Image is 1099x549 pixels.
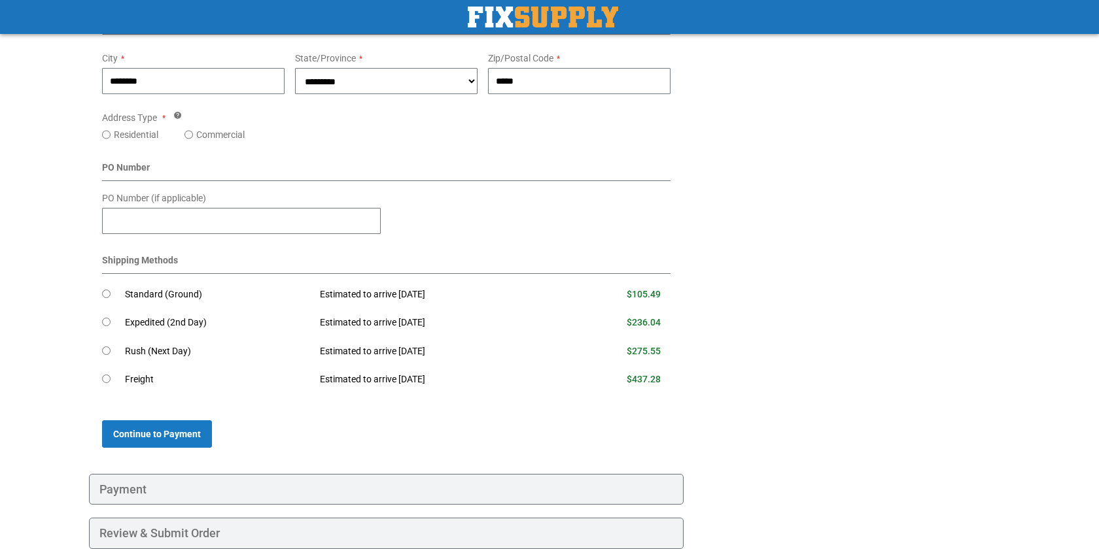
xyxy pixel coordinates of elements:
td: Expedited (2nd Day) [125,308,310,337]
span: Continue to Payment [113,429,201,439]
div: Payment [89,474,684,505]
span: City [102,53,118,63]
td: Rush (Next Day) [125,337,310,366]
span: State/Province [295,53,356,63]
span: $437.28 [627,374,661,384]
a: store logo [468,7,618,27]
span: Address Type [102,112,157,123]
span: $105.49 [627,289,661,299]
div: Review & Submit Order [89,518,684,549]
img: Fix Industrial Supply [468,7,618,27]
div: PO Number [102,161,671,181]
label: Commercial [196,128,245,141]
td: Estimated to arrive [DATE] [310,280,563,309]
td: Estimated to arrive [DATE] [310,365,563,394]
span: PO Number (if applicable) [102,193,206,203]
td: Estimated to arrive [DATE] [310,337,563,366]
td: Standard (Ground) [125,280,310,309]
td: Freight [125,365,310,394]
button: Continue to Payment [102,420,212,448]
div: Shipping Methods [102,254,671,274]
span: $275.55 [627,346,661,356]
span: Zip/Postal Code [488,53,553,63]
label: Residential [114,128,158,141]
td: Estimated to arrive [DATE] [310,308,563,337]
span: $236.04 [627,317,661,327]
